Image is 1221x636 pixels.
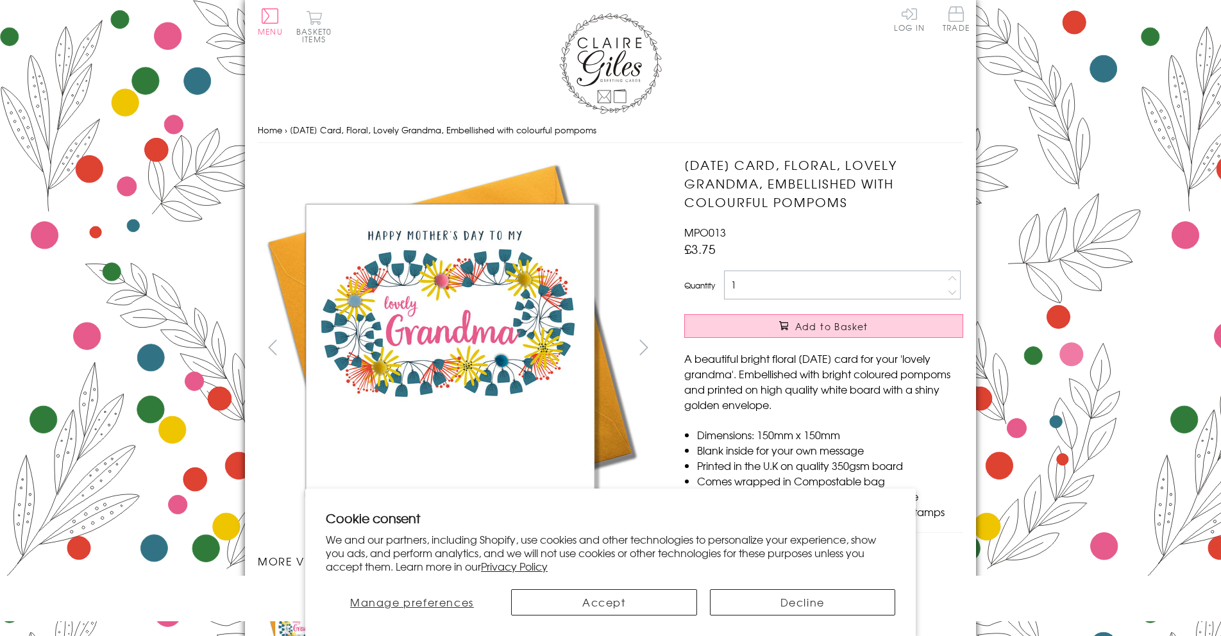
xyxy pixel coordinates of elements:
[795,320,868,333] span: Add to Basket
[697,458,963,473] li: Printed in the U.K on quality 350gsm board
[684,314,963,338] button: Add to Basket
[258,8,283,35] button: Menu
[326,589,498,615] button: Manage preferences
[697,442,963,458] li: Blank inside for your own message
[697,427,963,442] li: Dimensions: 150mm x 150mm
[326,509,895,527] h2: Cookie consent
[285,124,287,136] span: ›
[943,6,970,31] span: Trade
[258,26,283,37] span: Menu
[350,594,474,610] span: Manage preferences
[684,240,716,258] span: £3.75
[894,6,925,31] a: Log In
[258,124,282,136] a: Home
[710,589,896,615] button: Decline
[258,553,659,569] h3: More views
[630,333,659,362] button: next
[943,6,970,34] a: Trade
[258,156,643,540] img: Mother's Day Card, Floral, Lovely Grandma, Embellished with colourful pompoms
[326,533,895,573] p: We and our partners, including Shopify, use cookies and other technologies to personalize your ex...
[684,280,715,291] label: Quantity
[258,117,963,144] nav: breadcrumbs
[296,10,332,43] button: Basket0 items
[684,224,726,240] span: MPO013
[481,558,548,574] a: Privacy Policy
[302,26,332,45] span: 0 items
[697,473,963,489] li: Comes wrapped in Compostable bag
[559,13,662,114] img: Claire Giles Greetings Cards
[659,156,1043,540] img: Mother's Day Card, Floral, Lovely Grandma, Embellished with colourful pompoms
[258,333,287,362] button: prev
[290,124,596,136] span: [DATE] Card, Floral, Lovely Grandma, Embellished with colourful pompoms
[684,156,963,211] h1: [DATE] Card, Floral, Lovely Grandma, Embellished with colourful pompoms
[684,351,963,412] p: A beautiful bright floral [DATE] card for your 'lovely grandma'. Embellished with bright coloured...
[511,589,697,615] button: Accept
